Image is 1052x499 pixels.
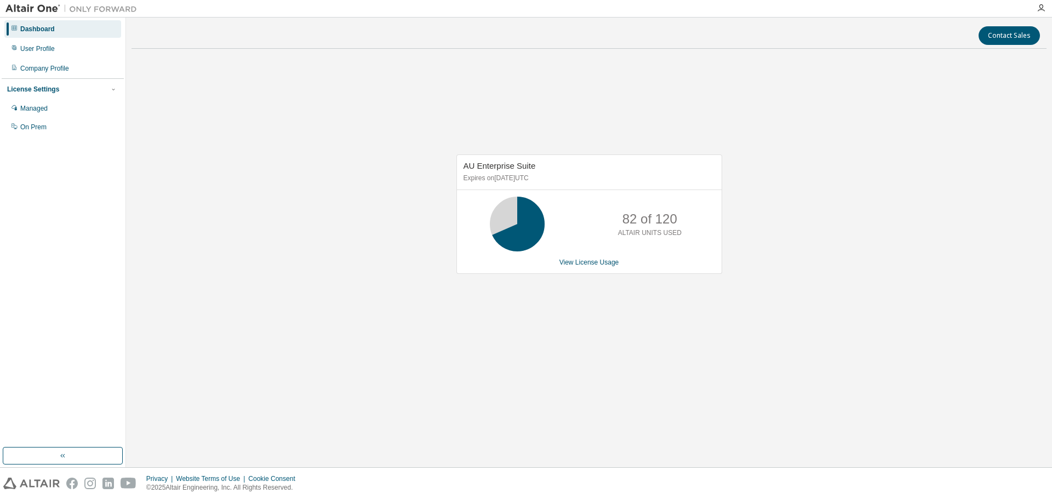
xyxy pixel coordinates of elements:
button: Contact Sales [979,26,1040,45]
img: Altair One [5,3,142,14]
a: View License Usage [559,259,619,266]
div: Website Terms of Use [176,474,248,483]
p: Expires on [DATE] UTC [464,174,712,183]
img: youtube.svg [121,478,136,489]
img: facebook.svg [66,478,78,489]
img: instagram.svg [84,478,96,489]
p: ALTAIR UNITS USED [618,228,682,238]
img: altair_logo.svg [3,478,60,489]
span: AU Enterprise Suite [464,161,536,170]
div: User Profile [20,44,55,53]
div: Company Profile [20,64,69,73]
div: Cookie Consent [248,474,301,483]
div: License Settings [7,85,59,94]
img: linkedin.svg [102,478,114,489]
p: © 2025 Altair Engineering, Inc. All Rights Reserved. [146,483,302,492]
div: On Prem [20,123,47,131]
p: 82 of 120 [622,210,677,228]
div: Dashboard [20,25,55,33]
div: Privacy [146,474,176,483]
div: Managed [20,104,48,113]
